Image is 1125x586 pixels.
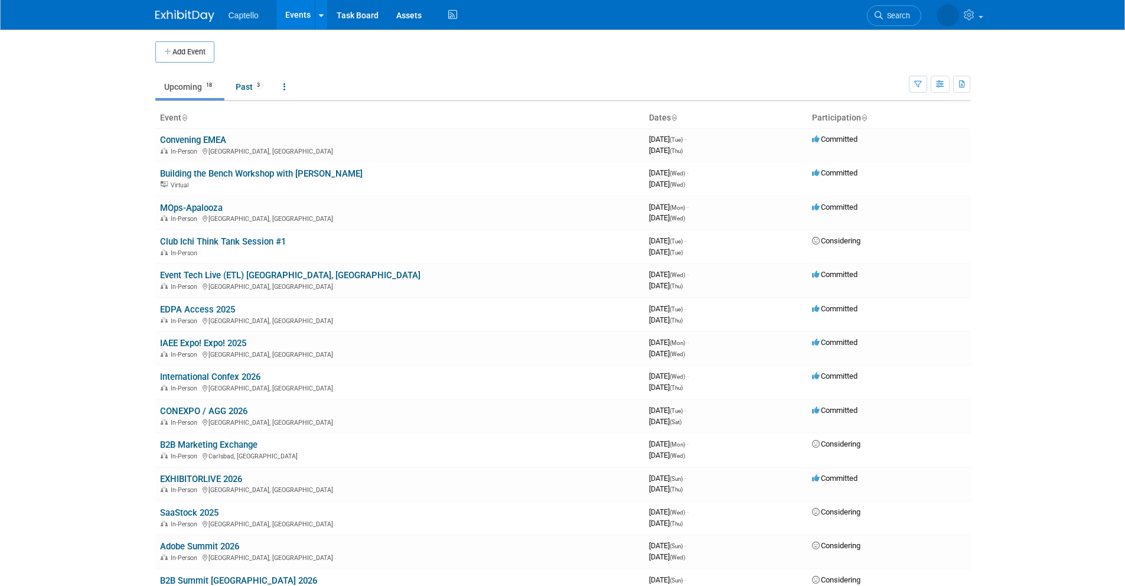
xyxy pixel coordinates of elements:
a: Adobe Summit 2026 [160,541,239,552]
span: [DATE] [649,484,683,493]
span: - [684,406,686,415]
img: In-Person Event [161,283,168,289]
a: CONEXPO / AGG 2026 [160,406,247,416]
span: In-Person [171,385,201,392]
span: (Wed) [670,215,685,222]
div: [GEOGRAPHIC_DATA], [GEOGRAPHIC_DATA] [160,315,640,325]
span: (Thu) [670,486,683,493]
span: Committed [812,270,857,279]
a: SaaStock 2025 [160,507,219,518]
a: EDPA Access 2025 [160,304,235,315]
a: Convening EMEA [160,135,226,145]
a: IAEE Expo! Expo! 2025 [160,338,246,349]
a: Building the Bench Workshop with [PERSON_NAME] [160,168,363,179]
a: MOps-Apalooza [160,203,223,213]
span: - [684,236,686,245]
span: (Thu) [670,317,683,324]
span: [DATE] [649,552,685,561]
span: (Sat) [670,419,681,425]
span: - [687,507,689,516]
div: [GEOGRAPHIC_DATA], [GEOGRAPHIC_DATA] [160,146,640,155]
span: - [687,372,689,380]
div: [GEOGRAPHIC_DATA], [GEOGRAPHIC_DATA] [160,349,640,359]
span: - [687,270,689,279]
span: [DATE] [649,281,683,290]
a: B2B Summit [GEOGRAPHIC_DATA] 2026 [160,575,317,586]
span: - [684,541,686,550]
span: (Tue) [670,306,683,312]
div: [GEOGRAPHIC_DATA], [GEOGRAPHIC_DATA] [160,281,640,291]
span: (Tue) [670,408,683,414]
button: Add Event [155,41,214,63]
img: In-Person Event [161,385,168,390]
span: Considering [812,575,860,584]
span: [DATE] [649,180,685,188]
span: Committed [812,474,857,483]
div: Carlsbad, [GEOGRAPHIC_DATA] [160,451,640,460]
div: [GEOGRAPHIC_DATA], [GEOGRAPHIC_DATA] [160,417,640,427]
span: [DATE] [649,507,689,516]
img: In-Person Event [161,452,168,458]
a: Past3 [227,76,272,98]
a: Club Ichi Think Tank Session #1 [160,236,286,247]
span: [DATE] [649,349,685,358]
span: (Thu) [670,520,683,527]
span: Considering [812,439,860,448]
span: [DATE] [649,575,686,584]
th: Participation [807,108,970,128]
span: In-Person [171,486,201,494]
span: In-Person [171,520,201,528]
span: [DATE] [649,135,686,144]
a: EXHIBITORLIVE 2026 [160,474,242,484]
span: (Wed) [670,509,685,516]
span: In-Person [171,419,201,427]
span: Committed [812,168,857,177]
span: [DATE] [649,146,683,155]
span: [DATE] [649,474,686,483]
span: In-Person [171,452,201,460]
span: - [687,168,689,177]
img: In-Person Event [161,249,168,255]
span: (Tue) [670,238,683,245]
span: Committed [812,338,857,347]
span: - [684,474,686,483]
div: [GEOGRAPHIC_DATA], [GEOGRAPHIC_DATA] [160,552,640,562]
span: [DATE] [649,270,689,279]
span: [DATE] [649,541,686,550]
div: [GEOGRAPHIC_DATA], [GEOGRAPHIC_DATA] [160,484,640,494]
span: 3 [253,81,263,90]
span: (Thu) [670,148,683,154]
span: (Wed) [670,554,685,561]
img: ExhibitDay [155,10,214,22]
span: (Wed) [670,351,685,357]
img: In-Person Event [161,148,168,154]
img: In-Person Event [161,520,168,526]
span: In-Person [171,215,201,223]
span: (Wed) [670,181,685,188]
div: [GEOGRAPHIC_DATA], [GEOGRAPHIC_DATA] [160,383,640,392]
span: Committed [812,135,857,144]
span: [DATE] [649,304,686,313]
span: Considering [812,507,860,516]
span: Considering [812,541,860,550]
span: (Wed) [670,272,685,278]
span: Virtual [171,181,192,189]
span: (Tue) [670,136,683,143]
span: [DATE] [649,383,683,392]
span: Captello [229,11,259,20]
span: Committed [812,304,857,313]
a: Upcoming18 [155,76,224,98]
span: In-Person [171,249,201,257]
span: Committed [812,203,857,211]
span: - [684,135,686,144]
span: [DATE] [649,236,686,245]
img: In-Person Event [161,351,168,357]
a: Event Tech Live (ETL) [GEOGRAPHIC_DATA], [GEOGRAPHIC_DATA] [160,270,420,281]
span: Search [883,11,910,20]
span: (Mon) [670,340,685,346]
span: (Sun) [670,577,683,584]
span: [DATE] [649,338,689,347]
span: In-Person [171,317,201,325]
a: International Confex 2026 [160,372,260,382]
span: [DATE] [649,315,683,324]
